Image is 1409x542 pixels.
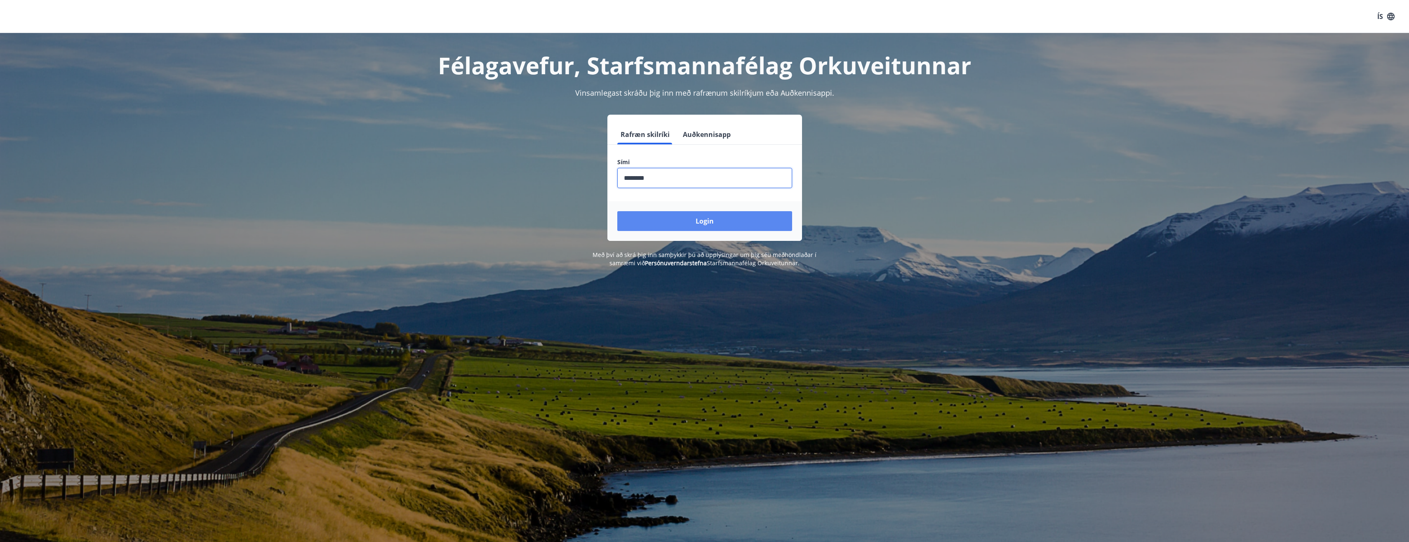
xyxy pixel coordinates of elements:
button: Rafræn skilríki [617,125,673,144]
button: ÍS [1373,9,1399,24]
button: Auðkennisapp [680,125,734,144]
a: Persónuverndarstefna [645,259,707,267]
label: Sími [617,158,792,166]
h1: Félagavefur, Starfsmannafélag Orkuveitunnar [418,49,992,81]
button: Login [617,211,792,231]
span: Vinsamlegast skráðu þig inn með rafrænum skilríkjum eða Auðkennisappi. [575,88,834,98]
span: Með því að skrá þig inn samþykkir þú að upplýsingar um þig séu meðhöndlaðar í samræmi við Starfsm... [593,251,816,267]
